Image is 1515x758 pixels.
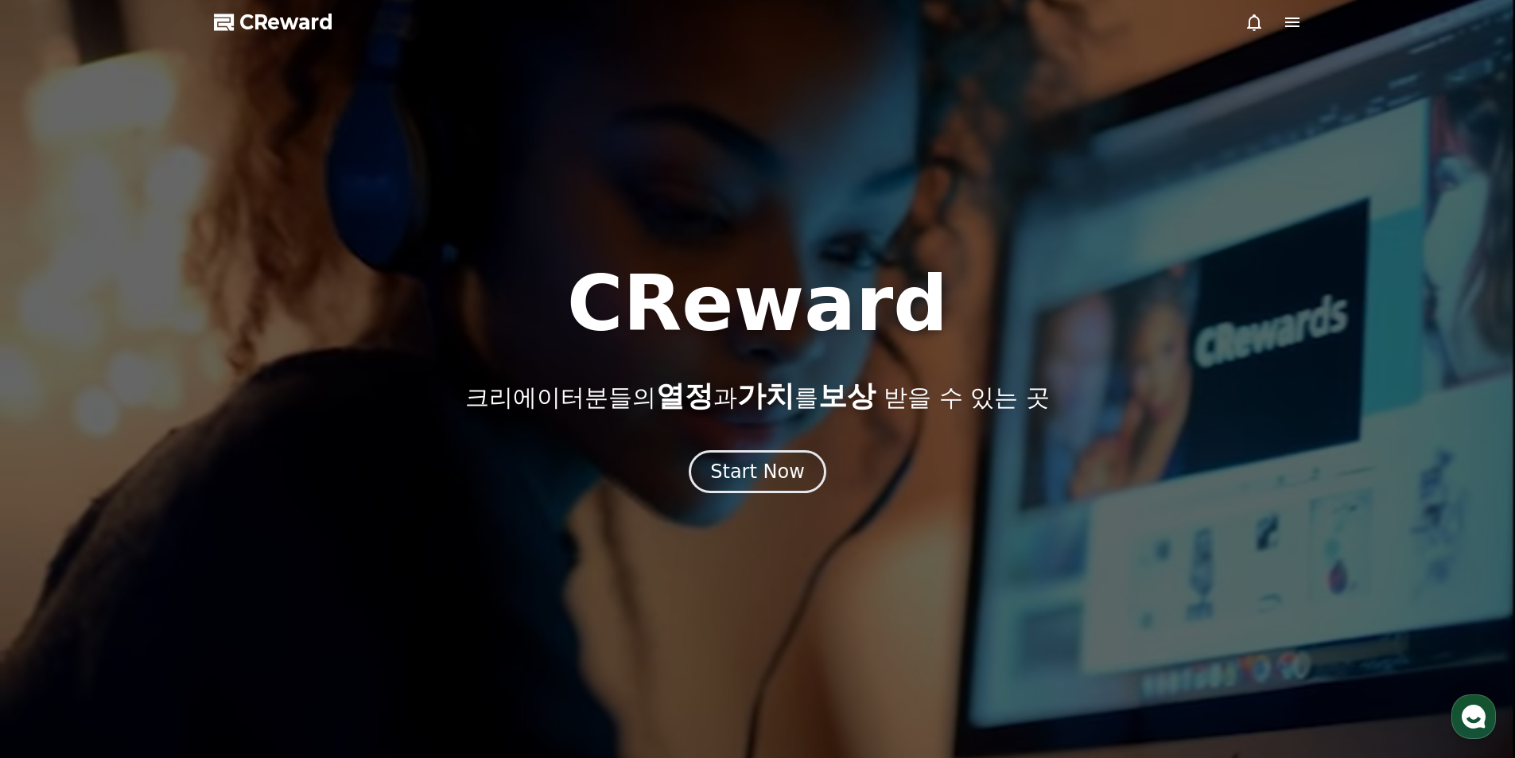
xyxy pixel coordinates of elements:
[710,459,805,484] div: Start Now
[214,10,333,35] a: CReward
[689,450,826,493] button: Start Now
[689,466,826,481] a: Start Now
[239,10,333,35] span: CReward
[246,528,265,541] span: 설정
[105,504,205,544] a: 대화
[205,504,305,544] a: 설정
[818,379,876,412] span: 보상
[50,528,60,541] span: 홈
[5,504,105,544] a: 홈
[656,379,713,412] span: 열정
[146,529,165,542] span: 대화
[567,266,948,342] h1: CReward
[737,379,794,412] span: 가치
[465,380,1049,412] p: 크리에이터분들의 과 를 받을 수 있는 곳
